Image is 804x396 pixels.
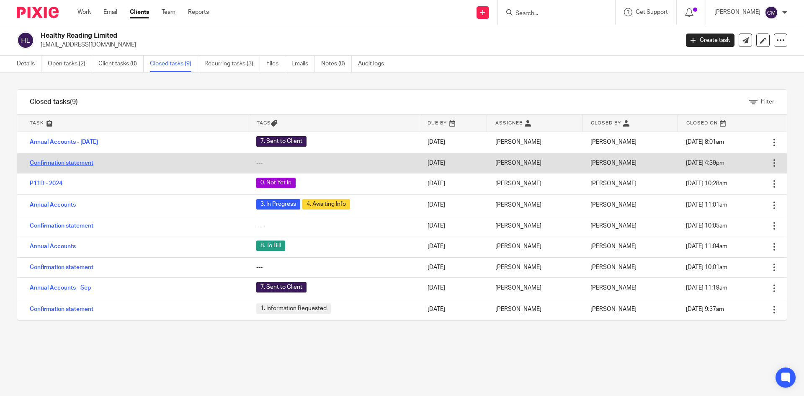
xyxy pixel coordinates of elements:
[41,31,547,40] h2: Healthy Reading Limited
[590,223,636,229] span: [PERSON_NAME]
[714,8,760,16] p: [PERSON_NAME]
[150,56,198,72] a: Closed tasks (9)
[590,243,636,249] span: [PERSON_NAME]
[419,153,487,173] td: [DATE]
[487,173,582,194] td: [PERSON_NAME]
[686,306,724,312] span: [DATE] 9:37am
[686,202,727,208] span: [DATE] 11:01am
[30,264,93,270] a: Confirmation statement
[256,303,331,314] span: 1. Information Requested
[686,139,724,145] span: [DATE] 8:01am
[30,243,76,249] a: Annual Accounts
[686,243,727,249] span: [DATE] 11:04am
[30,202,76,208] a: Annual Accounts
[162,8,175,16] a: Team
[70,98,78,105] span: (9)
[487,299,582,320] td: [PERSON_NAME]
[636,9,668,15] span: Get Support
[487,153,582,173] td: [PERSON_NAME]
[30,181,62,186] a: P11D - 2024
[487,277,582,299] td: [PERSON_NAME]
[30,160,93,166] a: Confirmation statement
[256,136,307,147] span: 7. Sent to Client
[48,56,92,72] a: Open tasks (2)
[590,181,636,186] span: [PERSON_NAME]
[419,216,487,236] td: [DATE]
[419,299,487,320] td: [DATE]
[487,257,582,277] td: [PERSON_NAME]
[30,285,91,291] a: Annual Accounts - Sep
[686,160,724,166] span: [DATE] 4:39pm
[103,8,117,16] a: Email
[590,202,636,208] span: [PERSON_NAME]
[291,56,315,72] a: Emails
[590,306,636,312] span: [PERSON_NAME]
[248,115,419,132] th: Tags
[686,223,727,229] span: [DATE] 10:05am
[204,56,260,72] a: Recurring tasks (3)
[686,264,727,270] span: [DATE] 10:01am
[188,8,209,16] a: Reports
[30,139,98,145] a: Annual Accounts - [DATE]
[256,282,307,292] span: 7. Sent to Client
[17,7,59,18] img: Pixie
[765,6,778,19] img: svg%3E
[419,236,487,257] td: [DATE]
[130,8,149,16] a: Clients
[98,56,144,72] a: Client tasks (0)
[256,222,410,230] div: ---
[30,223,93,229] a: Confirmation statement
[358,56,390,72] a: Audit logs
[41,41,673,49] p: [EMAIL_ADDRESS][DOMAIN_NAME]
[256,241,285,251] span: 8. To Bill
[17,31,34,49] img: svg%3E
[321,56,352,72] a: Notes (0)
[256,199,300,210] span: 3. In Progress
[590,285,636,291] span: [PERSON_NAME]
[590,139,636,145] span: [PERSON_NAME]
[761,99,774,105] span: Filter
[419,257,487,277] td: [DATE]
[30,306,93,312] a: Confirmation statement
[419,194,487,216] td: [DATE]
[487,236,582,257] td: [PERSON_NAME]
[686,285,727,291] span: [DATE] 11:19am
[17,56,41,72] a: Details
[266,56,285,72] a: Files
[686,181,727,186] span: [DATE] 10:28am
[256,263,410,272] div: ---
[419,173,487,194] td: [DATE]
[686,34,734,47] a: Create task
[419,277,487,299] td: [DATE]
[487,216,582,236] td: [PERSON_NAME]
[590,264,636,270] span: [PERSON_NAME]
[256,159,410,167] div: ---
[590,160,636,166] span: [PERSON_NAME]
[302,199,350,210] span: 4. Awaiting Info
[487,194,582,216] td: [PERSON_NAME]
[487,132,582,153] td: [PERSON_NAME]
[515,10,590,18] input: Search
[256,178,296,188] span: 0. Not Yet In
[419,132,487,153] td: [DATE]
[77,8,91,16] a: Work
[30,98,78,106] h1: Closed tasks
